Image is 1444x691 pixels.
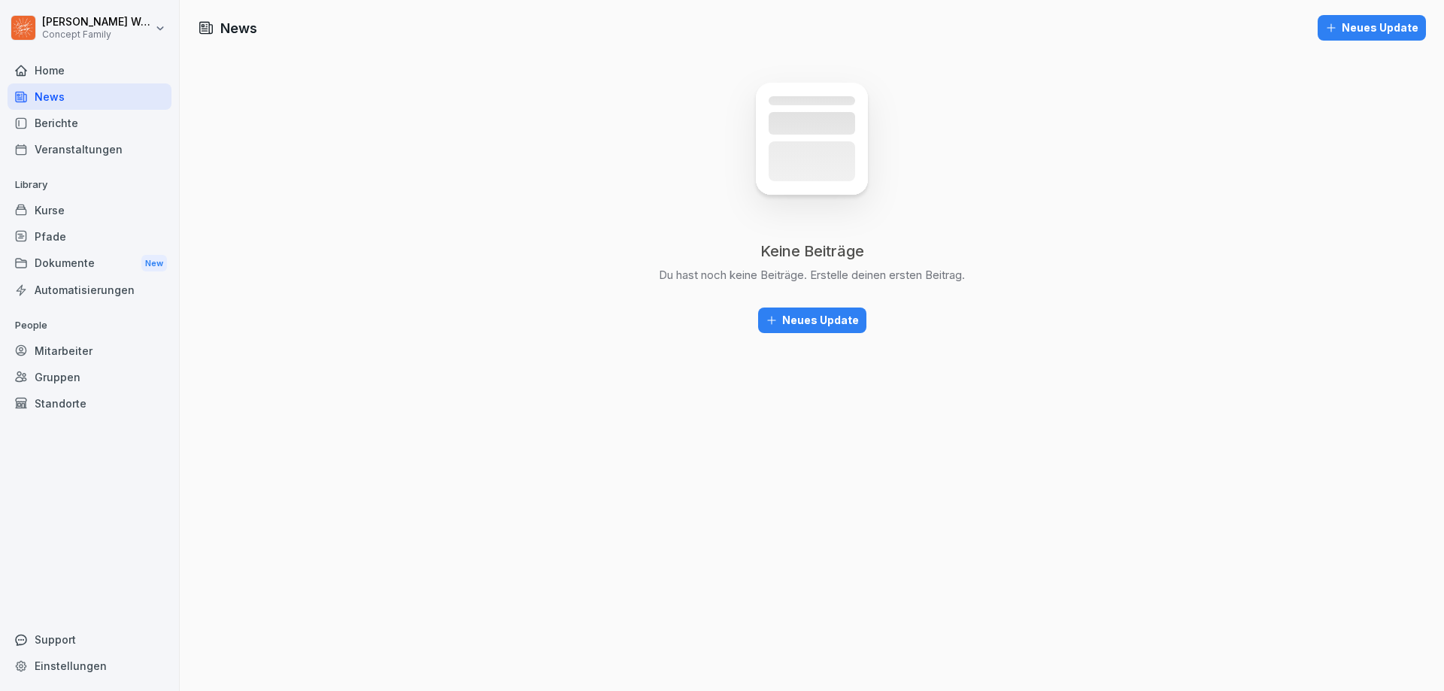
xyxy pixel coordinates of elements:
[760,241,864,261] p: Keine Beiträge
[1318,15,1426,41] button: Neues Update
[42,29,152,40] p: Concept Family
[8,83,171,110] a: News
[766,312,859,329] div: Neues Update
[8,626,171,653] div: Support
[8,338,171,364] a: Mitarbeiter
[8,173,171,197] p: Library
[8,250,171,277] a: DokumenteNew
[758,308,866,333] button: Neues Update
[8,364,171,390] a: Gruppen
[8,110,171,136] a: Berichte
[8,390,171,417] a: Standorte
[8,250,171,277] div: Dokumente
[220,18,257,38] h1: News
[1325,20,1418,36] div: Neues Update
[8,197,171,223] a: Kurse
[659,267,965,283] p: Du hast noch keine Beiträge. Erstelle deinen ersten Beitrag.
[141,255,167,272] div: New
[8,223,171,250] a: Pfade
[8,653,171,679] a: Einstellungen
[42,16,152,29] p: [PERSON_NAME] Weichsel
[8,57,171,83] a: Home
[8,314,171,338] p: People
[8,277,171,303] a: Automatisierungen
[8,136,171,162] a: Veranstaltungen
[722,62,902,241] img: news_empty.svg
